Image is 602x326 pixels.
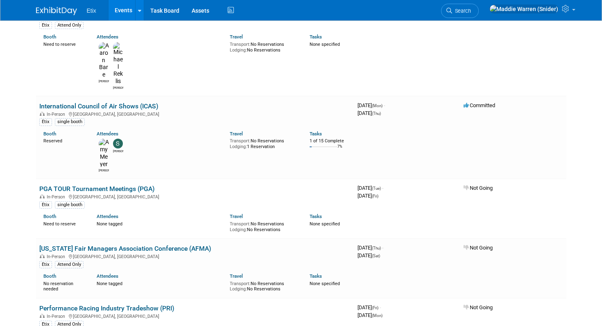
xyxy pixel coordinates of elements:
a: International Council of Air Shows (ICAS) [39,102,158,110]
span: (Fri) [372,306,378,310]
span: None specified [310,42,340,47]
a: Travel [230,214,243,219]
div: Aaron Bare [99,79,109,83]
div: None tagged [97,220,224,227]
div: 1 of 15 Complete [310,138,351,144]
div: Etix [39,118,52,126]
span: Search [452,8,471,14]
td: 7% [337,144,342,155]
img: In-Person Event [40,314,45,318]
span: In-Person [47,112,68,117]
span: [DATE] [358,252,380,259]
img: Amy Meyer [99,139,109,168]
span: (Sat) [372,254,380,258]
div: Michael Reklis [113,85,123,90]
img: scott sloyer [113,139,123,148]
img: In-Person Event [40,254,45,258]
div: Attend Only [55,261,84,268]
a: Search [441,4,479,18]
div: Etix [39,201,52,209]
span: Lodging: [230,286,247,292]
a: Attendees [97,34,118,40]
div: Attend Only [55,22,84,29]
span: [DATE] [358,245,383,251]
img: Aaron Bare [99,42,109,79]
div: single booth [55,118,85,126]
span: Etix [87,7,96,14]
div: [GEOGRAPHIC_DATA], [GEOGRAPHIC_DATA] [39,110,351,117]
div: Need to reserve [43,220,84,227]
div: Need to reserve [43,40,84,47]
div: single booth [55,201,85,209]
span: [DATE] [358,102,385,108]
div: Amy Meyer [99,168,109,173]
span: (Fri) [372,194,378,198]
span: - [382,245,383,251]
a: Tasks [310,214,322,219]
a: Tasks [310,34,322,40]
span: Committed [464,102,495,108]
div: No reservation needed [43,279,84,292]
a: Booth [43,131,56,137]
img: In-Person Event [40,194,45,198]
span: Not Going [464,245,493,251]
a: Tasks [310,273,322,279]
div: scott sloyer [113,148,123,153]
span: [DATE] [358,185,383,191]
span: Transport: [230,42,251,47]
div: No Reservations 1 Reservation [230,137,297,149]
div: [GEOGRAPHIC_DATA], [GEOGRAPHIC_DATA] [39,193,351,200]
a: [US_STATE] Fair Managers Association Conference (AFMA) [39,245,211,252]
div: [GEOGRAPHIC_DATA], [GEOGRAPHIC_DATA] [39,253,351,259]
a: PGA TOUR Tournament Meetings (PGA) [39,185,155,193]
span: - [382,185,383,191]
span: In-Person [47,254,68,259]
span: Transport: [230,138,251,144]
a: Travel [230,34,243,40]
img: Maddie Warren (Snider) [489,4,559,13]
span: [DATE] [358,110,381,116]
span: Lodging: [230,144,247,149]
span: - [384,102,385,108]
span: (Mon) [372,103,382,108]
div: Etix [39,22,52,29]
span: Transport: [230,221,251,227]
a: Attendees [97,214,118,219]
a: Travel [230,131,243,137]
span: (Mon) [372,313,382,318]
span: Lodging: [230,227,247,232]
span: None specified [310,281,340,286]
span: [DATE] [358,193,378,199]
img: Michael Reklis [113,42,123,85]
span: Not Going [464,304,493,310]
span: [DATE] [358,312,382,318]
span: None specified [310,221,340,227]
div: [GEOGRAPHIC_DATA], [GEOGRAPHIC_DATA] [39,313,351,319]
div: No Reservations No Reservations [230,220,297,232]
div: None tagged [97,279,224,287]
span: Lodging: [230,47,247,53]
div: No Reservations No Reservations [230,40,297,53]
span: Transport: [230,281,251,286]
img: In-Person Event [40,112,45,116]
div: No Reservations No Reservations [230,279,297,292]
div: Etix [39,261,52,268]
a: Tasks [310,131,322,137]
span: (Thu) [372,111,381,116]
div: Reserved [43,137,84,144]
a: Booth [43,273,56,279]
span: (Tue) [372,186,381,191]
a: Travel [230,273,243,279]
a: Attendees [97,273,118,279]
span: [DATE] [358,304,381,310]
span: In-Person [47,314,68,319]
a: Attendees [97,131,118,137]
span: - [380,304,381,310]
span: (Thu) [372,246,381,250]
span: Not Going [464,185,493,191]
img: ExhibitDay [36,7,77,15]
a: Performance Racing Industry Tradeshow (PRI) [39,304,174,312]
a: Booth [43,214,56,219]
span: In-Person [47,194,68,200]
a: Booth [43,34,56,40]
